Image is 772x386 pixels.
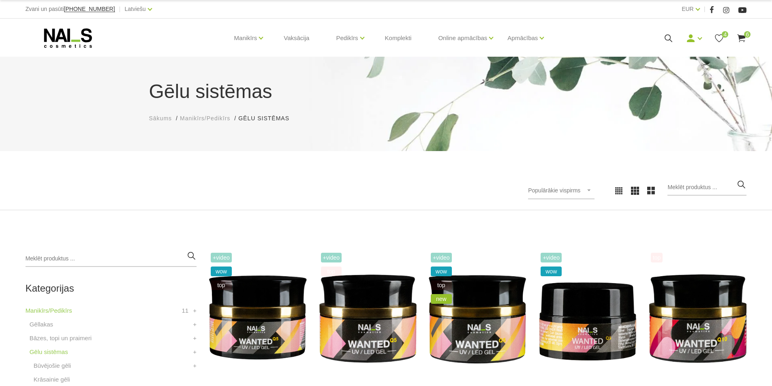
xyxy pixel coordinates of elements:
[431,280,452,290] span: top
[704,4,706,14] span: |
[193,320,197,329] a: +
[722,31,728,38] span: 4
[234,22,257,54] a: Manikīrs
[182,306,188,316] span: 11
[119,4,121,14] span: |
[209,251,306,385] img: Gels WANTED NAILS cosmetics tehniķu komanda ir radījusi gelu, kas ilgi jau ir katra meistara mekl...
[64,6,115,12] a: [PHONE_NUMBER]
[193,306,197,316] a: +
[321,253,342,262] span: +Video
[193,361,197,371] a: +
[26,306,72,316] a: Manikīrs/Pedikīrs
[34,361,71,371] a: Būvējošie gēli
[180,114,230,123] a: Manikīrs/Pedikīrs
[736,33,746,43] a: 6
[319,251,417,385] img: Gels WANTED NAILS cosmetics tehniķu komanda ir radījusi gelu, kas ilgi jau ir katra meistara mekl...
[539,251,636,385] img: Gels WANTED NAILS cosmetics tehniķu komanda ir radījusi gelu, kas ilgi jau ir katra meistara mekl...
[30,347,68,357] a: Gēlu sistēmas
[528,187,580,194] span: Populārākie vispirms
[336,22,358,54] a: Pedikīrs
[682,4,694,14] a: EUR
[744,31,751,38] span: 6
[149,114,172,123] a: Sākums
[238,114,297,123] li: Gēlu sistēmas
[26,251,197,267] input: Meklēt produktus ...
[125,4,146,14] a: Latviešu
[34,375,70,384] a: Krāsainie gēli
[211,253,232,262] span: +Video
[149,115,172,122] span: Sākums
[211,267,232,276] span: wow
[431,267,452,276] span: wow
[507,22,538,54] a: Apmācības
[30,333,92,343] a: Bāzes, topi un praimeri
[193,333,197,343] a: +
[321,267,342,276] span: top
[438,22,487,54] a: Online apmācības
[211,280,232,290] span: top
[541,253,562,262] span: +Video
[26,283,197,294] h2: Kategorijas
[149,77,623,106] h1: Gēlu sistēmas
[431,294,452,304] span: new
[30,320,53,329] a: Gēllakas
[541,267,562,276] span: wow
[667,179,746,196] input: Meklēt produktus ...
[431,253,452,262] span: +Video
[649,251,746,385] img: Gels WANTED NAILS cosmetics tehniķu komanda ir radījusi gelu, kas ilgi jau ir katra meistara mekl...
[26,4,115,14] div: Zvani un pasūti
[277,19,316,58] a: Vaksācija
[180,115,230,122] span: Manikīrs/Pedikīrs
[714,33,724,43] a: 4
[379,19,418,58] a: Komplekti
[651,253,663,262] span: top
[193,347,197,357] a: +
[429,251,526,385] img: Gels WANTED NAILS cosmetics tehniķu komanda ir radījusi gelu, kas ilgi jau ir katra meistara mekl...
